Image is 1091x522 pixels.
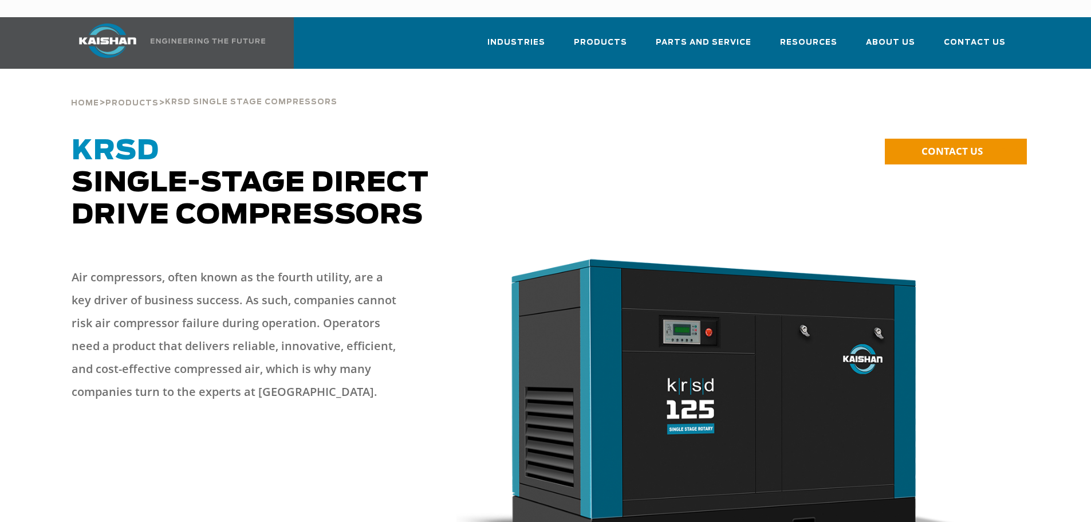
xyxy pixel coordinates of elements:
a: Contact Us [944,28,1006,66]
span: Home [71,100,99,107]
span: krsd single stage compressors [165,99,337,106]
a: Products [105,97,159,108]
span: Products [105,100,159,107]
span: Parts and Service [656,36,751,49]
span: Contact Us [944,36,1006,49]
span: KRSD [72,138,159,165]
a: About Us [866,28,915,66]
a: CONTACT US [885,139,1027,164]
span: About Us [866,36,915,49]
a: Products [574,28,627,66]
span: CONTACT US [921,144,983,158]
span: Single-Stage Direct Drive Compressors [72,138,429,229]
div: > > [71,69,337,112]
a: Parts and Service [656,28,751,66]
a: Home [71,97,99,108]
img: Engineering the future [151,38,265,44]
a: Resources [780,28,837,66]
p: Air compressors, often known as the fourth utility, are a key driver of business success. As such... [72,266,404,403]
img: kaishan logo [65,23,151,58]
span: Products [574,36,627,49]
span: Industries [487,36,545,49]
a: Kaishan USA [65,17,267,69]
a: Industries [487,28,545,66]
span: Resources [780,36,837,49]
